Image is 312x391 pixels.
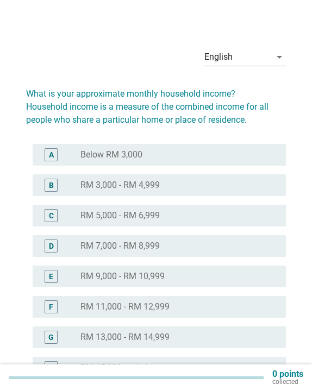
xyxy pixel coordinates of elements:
i: arrow_drop_down [273,51,286,64]
div: B [49,179,54,191]
label: Below RM 3,000 [80,149,142,160]
div: C [49,210,54,221]
label: RM 5,000 - RM 6,999 [80,210,160,221]
p: 0 points [272,370,303,378]
label: RM 9,000 - RM 10,999 [80,271,165,282]
label: RM 7,000 - RM 8,999 [80,241,160,251]
div: G [48,331,54,343]
div: D [49,240,54,251]
div: F [49,301,53,312]
p: collected [272,378,303,386]
div: H [48,362,54,373]
label: RM 15,000 and above [80,362,164,373]
label: RM 3,000 - RM 4,999 [80,180,160,191]
label: RM 13,000 - RM 14,999 [80,332,170,343]
div: E [49,270,53,282]
div: English [204,52,233,62]
div: A [49,149,54,160]
h2: What is your approximate monthly household income? Household income is a measure of the combined ... [26,77,286,127]
label: RM 11,000 - RM 12,999 [80,301,170,312]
